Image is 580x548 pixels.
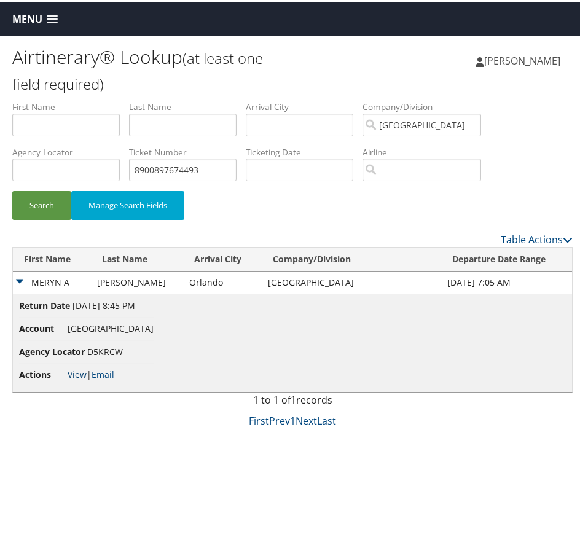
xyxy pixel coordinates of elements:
[12,144,129,156] label: Agency Locator
[68,320,154,332] span: [GEOGRAPHIC_DATA]
[92,366,114,378] a: Email
[246,144,362,156] label: Ticketing Date
[91,269,183,291] td: [PERSON_NAME]
[291,391,296,404] span: 1
[296,412,317,425] a: Next
[72,297,135,309] span: [DATE] 8:45 PM
[12,189,71,217] button: Search
[441,245,572,269] th: Departure Date Range: activate to sort column ascending
[19,343,85,356] span: Agency Locator
[129,144,246,156] label: Ticket Number
[269,412,290,425] a: Prev
[68,366,87,378] a: View
[12,11,42,23] span: Menu
[183,245,262,269] th: Arrival City: activate to sort column ascending
[19,319,65,333] span: Account
[441,269,572,291] td: [DATE] 7:05 AM
[87,343,123,355] span: D5KRCW
[19,366,65,379] span: Actions
[183,269,262,291] td: Orlando
[13,269,91,291] td: MERYN A
[476,40,573,77] a: [PERSON_NAME]
[362,98,490,111] label: Company/Division
[317,412,336,425] a: Last
[91,245,183,269] th: Last Name: activate to sort column ascending
[290,412,296,425] a: 1
[129,98,246,111] label: Last Name
[246,98,362,111] label: Arrival City
[484,52,560,65] span: [PERSON_NAME]
[19,297,70,310] span: Return Date
[362,144,490,156] label: Airline
[12,98,129,111] label: First Name
[6,7,64,27] a: Menu
[68,366,114,378] span: |
[501,230,573,244] a: Table Actions
[262,269,441,291] td: [GEOGRAPHIC_DATA]
[262,245,441,269] th: Company/Division
[12,42,292,93] h1: Airtinerary® Lookup
[13,245,91,269] th: First Name: activate to sort column ascending
[71,189,184,217] button: Manage Search Fields
[12,390,573,411] div: 1 to 1 of records
[249,412,269,425] a: First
